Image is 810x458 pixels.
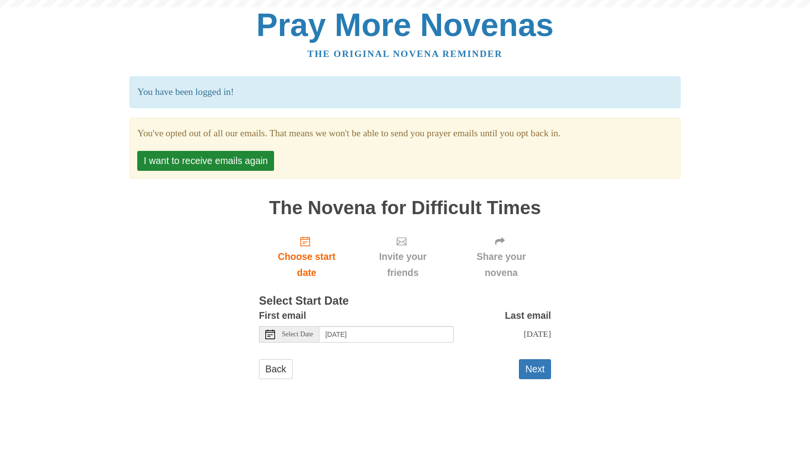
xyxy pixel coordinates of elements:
span: Share your novena [461,249,541,281]
label: First email [259,308,306,324]
a: Back [259,359,293,379]
label: Last email [505,308,551,324]
h1: The Novena for Difficult Times [259,198,551,219]
section: You've opted out of all our emails. That means we won't be able to send you prayer emails until y... [137,126,672,142]
button: Next [519,359,551,379]
p: You have been logged in! [129,76,680,108]
span: Invite your friends [364,249,442,281]
div: Click "Next" to confirm your start date first. [354,228,451,286]
span: Choose start date [269,249,345,281]
button: I want to receive emails again [137,151,274,171]
span: [DATE] [524,329,551,339]
h3: Select Start Date [259,295,551,308]
a: Pray More Novenas [257,7,554,43]
span: Select Date [282,331,313,338]
a: The original novena reminder [308,49,503,59]
div: Click "Next" to confirm your start date first. [451,228,551,286]
a: Choose start date [259,228,354,286]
